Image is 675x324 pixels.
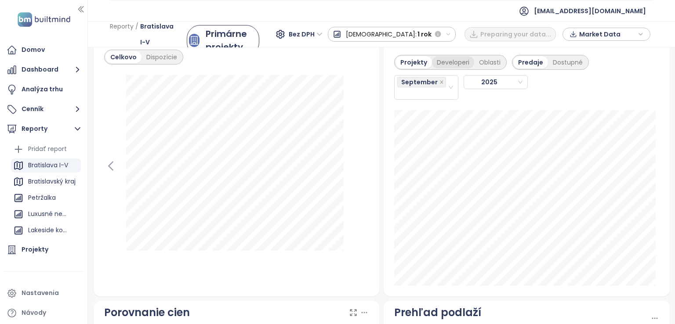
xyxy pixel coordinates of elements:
span: September [401,77,438,87]
div: Lakeside konkurencia [28,225,70,236]
div: Domov [22,44,45,55]
span: 2025 [467,76,519,89]
span: Preparing your data... [480,29,551,39]
button: Cenník [4,101,83,118]
span: Reporty [110,18,134,50]
div: Porovnanie cien [104,304,190,321]
div: Nastavenia [22,288,59,299]
span: [EMAIL_ADDRESS][DOMAIN_NAME] [534,0,646,22]
div: Bratislava I-V [28,160,68,171]
a: Projekty [4,241,83,259]
span: Bratislava I-V [140,18,174,50]
div: Bratislavský kraj [28,176,76,187]
div: Luxusné nehnuteľnosti [11,207,81,221]
a: Nastavenia [4,284,83,302]
div: Bratislava I-V [11,158,81,173]
button: [DEMOGRAPHIC_DATA]:1 rok [328,27,456,42]
div: Primárne projekty [206,27,251,54]
div: Luxusné nehnuteľnosti [28,209,70,220]
div: Prehľad podlaží [394,304,481,321]
a: primary [187,25,259,56]
div: Lakeside konkurencia [11,223,81,238]
div: Celkovo [105,51,142,63]
div: Petržalka [28,192,56,203]
div: Pridať report [28,144,67,155]
div: Petržalka [11,191,81,205]
button: Reporty [4,120,83,138]
div: Bratislavský kraj [11,175,81,189]
span: close [439,80,444,84]
span: [DEMOGRAPHIC_DATA]: [346,26,417,42]
div: Dispozície [142,51,182,63]
div: Developeri [432,56,474,68]
a: Analýza trhu [4,81,83,98]
span: 1 rok [417,26,432,42]
a: Návody [4,304,83,322]
span: September [397,77,446,87]
div: Dostupné [548,56,588,68]
a: Domov [4,41,83,59]
button: Preparing your data... [465,27,556,41]
div: Pridať report [11,142,81,156]
div: Projekty [396,56,432,68]
span: Market Data [579,28,636,41]
img: logo [15,11,73,29]
div: Predaje [513,56,548,68]
div: Projekty [22,244,48,255]
span: / [135,18,138,50]
div: Návody [22,307,46,318]
button: Dashboard [4,61,83,79]
span: Bez DPH [289,28,323,41]
div: button [567,28,646,41]
div: Oblasti [474,56,505,68]
div: Analýza trhu [22,84,63,95]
